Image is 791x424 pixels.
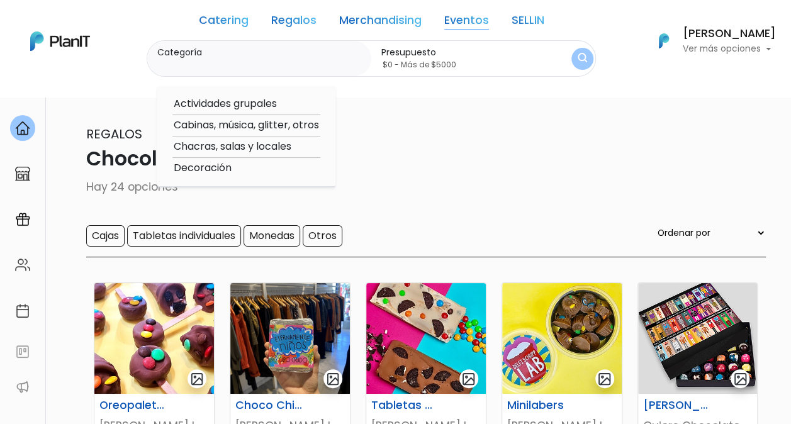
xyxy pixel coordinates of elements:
h6: Minilabers [500,399,583,412]
p: Hay 24 opciones [26,179,766,195]
button: PlanIt Logo [PERSON_NAME] Ver más opciones [642,25,776,57]
img: thumb_d9431d_09d84f65f36d4c32b59a9acc13557662_mv2.png [230,283,350,394]
option: Cabinas, música, glitter, otros [172,118,320,133]
img: PlanIt Logo [30,31,90,51]
img: thumb_Bombones.jpg [502,283,622,394]
a: Regalos [271,15,317,30]
img: thumb_barras.jpg [366,283,486,394]
p: Chocolates [26,143,766,174]
a: Eventos [444,15,489,30]
label: Presupuesto [381,46,546,59]
option: Decoración [172,160,320,176]
img: partners-52edf745621dab592f3b2c58e3bca9d71375a7ef29c3b500c9f145b62cc070d4.svg [15,379,30,394]
img: thumb_caja_amistad.png [638,283,758,394]
input: Monedas [244,225,300,247]
a: Catering [199,15,249,30]
option: Chacras, salas y locales [172,139,320,155]
h6: Tabletas Chocolate [364,399,447,412]
img: gallery-light [190,372,205,386]
img: gallery-light [597,372,612,386]
h6: Oreopaletas [92,399,175,412]
p: Regalos [26,125,766,143]
input: Tabletas individuales [127,225,241,247]
option: Actividades grupales [172,96,320,112]
a: SELLIN [512,15,544,30]
img: home-e721727adea9d79c4d83392d1f703f7f8bce08238fde08b1acbfd93340b81755.svg [15,121,30,136]
h6: Choco Chiqui [228,399,311,412]
img: gallery-light [461,372,476,386]
img: marketplace-4ceaa7011d94191e9ded77b95e3339b90024bf715f7c57f8cf31f2d8c509eaba.svg [15,166,30,181]
img: search_button-432b6d5273f82d61273b3651a40e1bd1b912527efae98b1b7a1b2c0702e16a8d.svg [578,53,587,65]
h6: [PERSON_NAME] [636,399,719,412]
div: ¿Necesitás ayuda? [65,12,181,36]
img: gallery-light [326,372,340,386]
img: people-662611757002400ad9ed0e3c099ab2801c6687ba6c219adb57efc949bc21e19d.svg [15,257,30,272]
img: calendar-87d922413cdce8b2cf7b7f5f62616a5cf9e4887200fb71536465627b3292af00.svg [15,303,30,318]
img: thumb_paletas.jpg [94,283,214,394]
p: Ver más opciones [683,45,776,53]
img: campaigns-02234683943229c281be62815700db0a1741e53638e28bf9629b52c665b00959.svg [15,212,30,227]
a: Merchandising [339,15,422,30]
label: Categoría [157,46,366,59]
img: feedback-78b5a0c8f98aac82b08bfc38622c3050aee476f2c9584af64705fc4e61158814.svg [15,344,30,359]
input: Cajas [86,225,125,247]
input: Otros [303,225,342,247]
h6: [PERSON_NAME] [683,28,776,40]
img: gallery-light [733,372,748,386]
img: PlanIt Logo [650,27,678,55]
